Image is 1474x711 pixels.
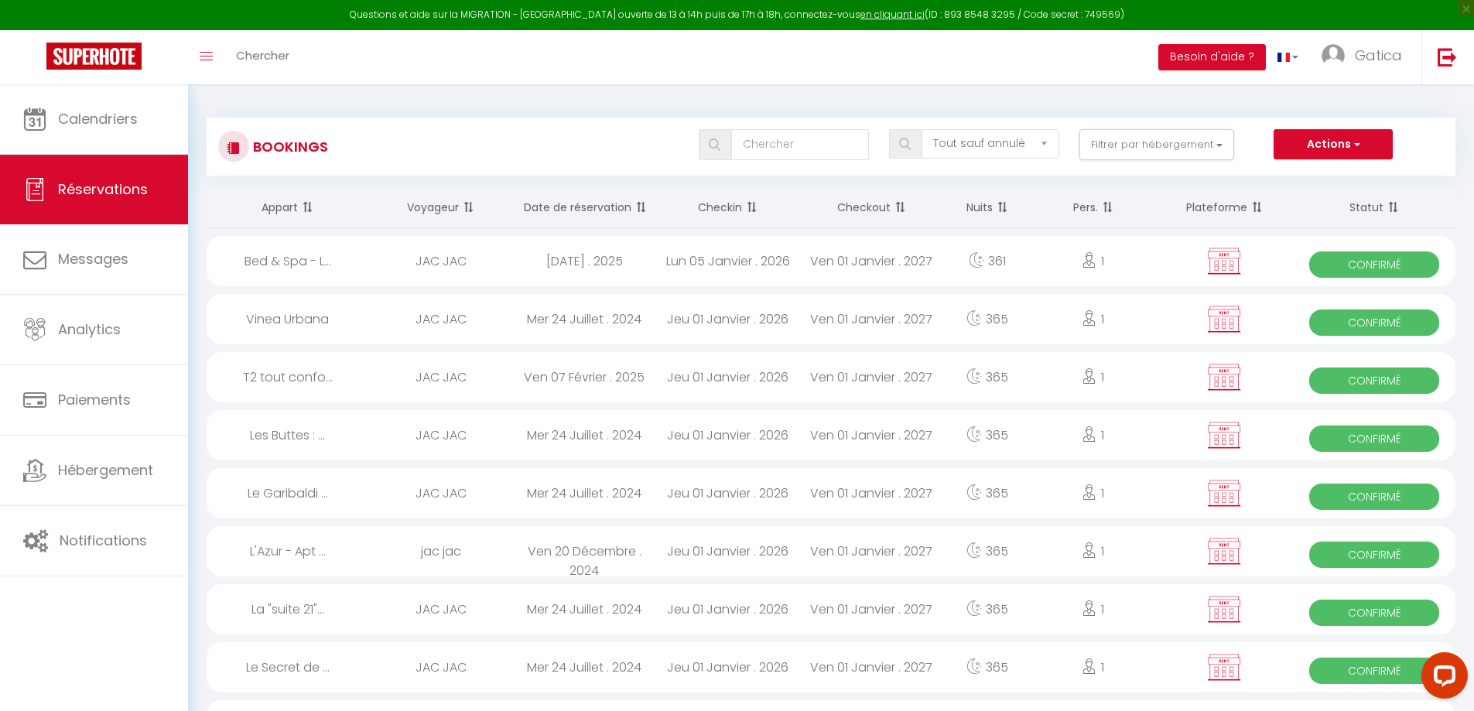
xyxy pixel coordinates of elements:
[236,47,289,63] span: Chercher
[1156,187,1294,228] th: Sort by channel
[943,187,1031,228] th: Sort by nights
[58,390,131,409] span: Paiements
[58,460,153,480] span: Hébergement
[369,187,513,228] th: Sort by guest
[1310,30,1421,84] a: ... Gatica
[1293,187,1455,228] th: Sort by status
[1322,44,1345,67] img: ...
[860,8,925,21] a: en cliquant ici
[1274,129,1393,160] button: Actions
[1079,129,1234,160] button: Filtrer par hébergement
[1031,187,1155,228] th: Sort by people
[207,187,369,228] th: Sort by rentals
[731,129,869,160] input: Chercher
[656,187,800,228] th: Sort by checkin
[1409,646,1474,711] iframe: LiveChat chat widget
[1355,46,1402,65] span: Gatica
[800,187,944,228] th: Sort by checkout
[249,129,328,164] h3: Bookings
[512,187,656,228] th: Sort by booking date
[224,30,301,84] a: Chercher
[1158,44,1266,70] button: Besoin d'aide ?
[58,179,148,199] span: Réservations
[58,249,128,268] span: Messages
[46,43,142,70] img: Super Booking
[1438,47,1457,67] img: logout
[58,320,121,339] span: Analytics
[58,109,138,128] span: Calendriers
[60,531,147,550] span: Notifications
